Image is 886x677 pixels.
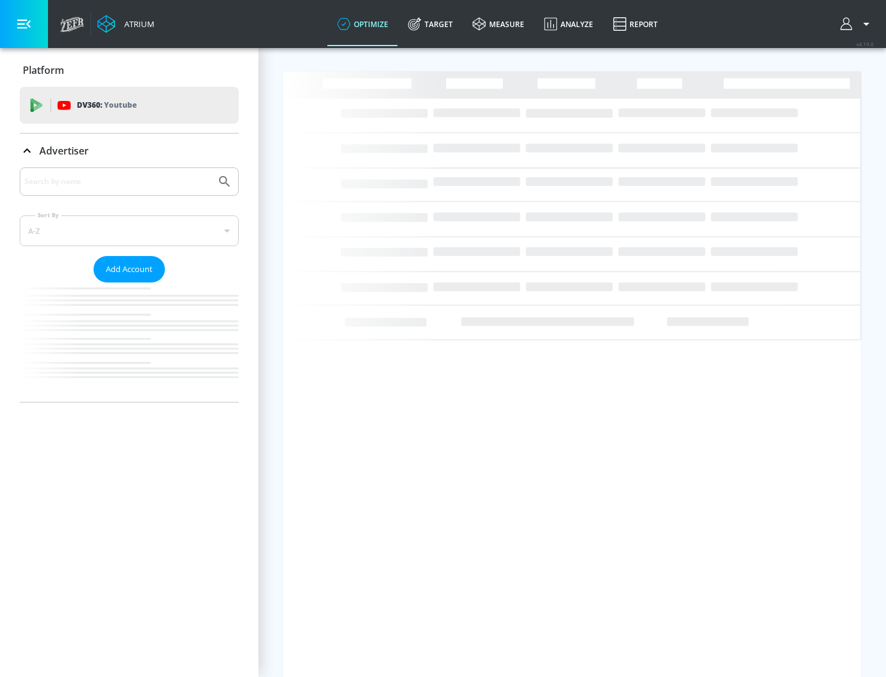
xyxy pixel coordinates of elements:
div: DV360: Youtube [20,87,239,124]
span: v 4.19.0 [856,41,874,47]
div: Atrium [119,18,154,30]
input: Search by name [25,174,211,190]
a: Report [603,2,668,46]
a: measure [463,2,534,46]
nav: list of Advertiser [20,282,239,402]
div: A-Z [20,215,239,246]
button: Add Account [94,256,165,282]
p: Platform [23,63,64,77]
p: Youtube [104,98,137,111]
div: Advertiser [20,167,239,402]
p: DV360: [77,98,137,112]
a: Target [398,2,463,46]
label: Sort By [35,211,62,219]
a: Atrium [97,15,154,33]
div: Platform [20,53,239,87]
p: Advertiser [39,144,89,158]
a: Analyze [534,2,603,46]
a: optimize [327,2,398,46]
div: Advertiser [20,134,239,168]
span: Add Account [106,262,153,276]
